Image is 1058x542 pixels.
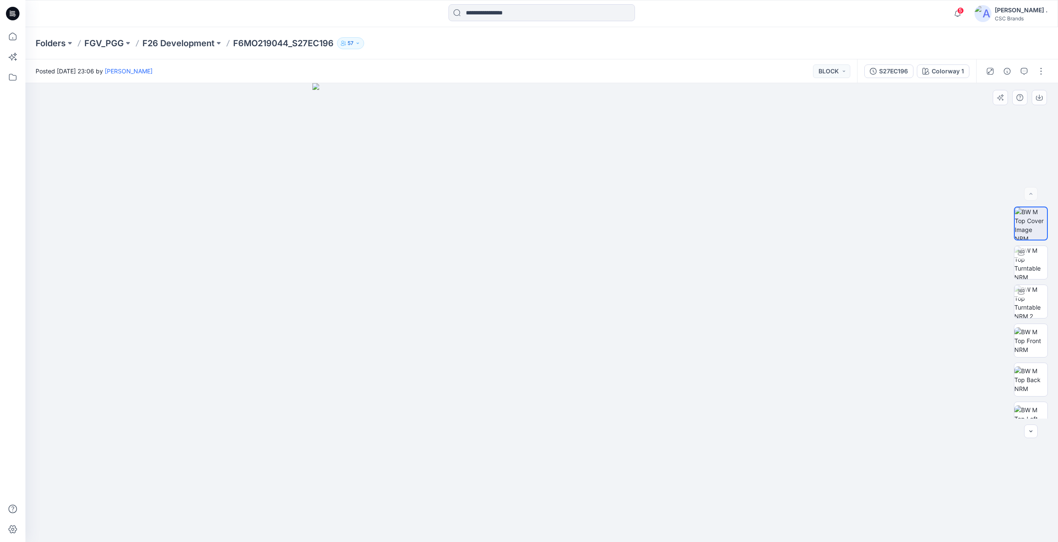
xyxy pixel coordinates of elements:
[864,64,913,78] button: S27EC196
[879,67,908,76] div: S27EC196
[105,67,153,75] a: [PERSON_NAME]
[1014,366,1047,393] img: BW M Top Back NRM
[974,5,991,22] img: avatar
[233,37,334,49] p: F6MO219044_S27EC196
[84,37,124,49] a: FGV_PGG
[337,37,364,49] button: 57
[142,37,214,49] a: F26 Development
[995,5,1047,15] div: [PERSON_NAME] .
[1014,405,1047,432] img: BW M Top Left NRM
[36,37,66,49] a: Folders
[1014,285,1047,318] img: BW M Top Turntable NRM 2
[1014,246,1047,279] img: BW M Top Turntable NRM
[348,39,354,48] p: 57
[1015,207,1047,240] img: BW M Top Cover Image NRM
[1000,64,1014,78] button: Details
[36,67,153,75] span: Posted [DATE] 23:06 by
[932,67,964,76] div: Colorway 1
[995,15,1047,22] div: CSC Brands
[917,64,969,78] button: Colorway 1
[957,7,964,14] span: 5
[1014,327,1047,354] img: BW M Top Front NRM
